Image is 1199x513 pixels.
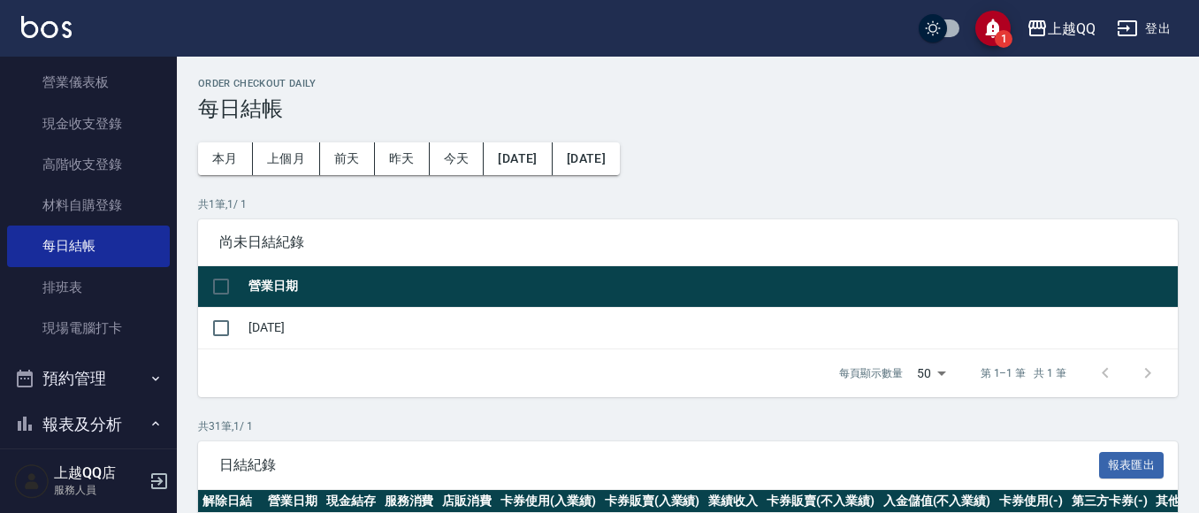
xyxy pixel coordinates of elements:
[839,365,903,381] p: 每頁顯示數量
[981,365,1066,381] p: 第 1–1 筆 共 1 筆
[7,185,170,226] a: 材料自購登錄
[54,482,144,498] p: 服務人員
[219,234,1157,251] span: 尚未日結紀錄
[438,490,496,513] th: 店販消費
[219,456,1099,474] span: 日結紀錄
[253,142,320,175] button: 上個月
[995,30,1012,48] span: 1
[600,490,705,513] th: 卡券販賣(入業績)
[1020,11,1103,47] button: 上越QQ
[14,463,50,499] img: Person
[244,266,1178,308] th: 營業日期
[198,490,263,513] th: 解除日結
[198,196,1178,212] p: 共 1 筆, 1 / 1
[704,490,762,513] th: 業績收入
[7,356,170,402] button: 預約管理
[7,226,170,266] a: 每日結帳
[320,142,375,175] button: 前天
[380,490,439,513] th: 服務消費
[879,490,996,513] th: 入金儲值(不入業績)
[198,418,1178,434] p: 共 31 筆, 1 / 1
[1067,490,1152,513] th: 第三方卡券(-)
[198,78,1178,89] h2: Order checkout daily
[484,142,552,175] button: [DATE]
[7,402,170,448] button: 報表及分析
[975,11,1011,46] button: save
[430,142,485,175] button: 今天
[1099,452,1165,479] button: 報表匯出
[21,16,72,38] img: Logo
[322,490,380,513] th: 現金結存
[198,142,253,175] button: 本月
[553,142,620,175] button: [DATE]
[263,490,322,513] th: 營業日期
[762,490,879,513] th: 卡券販賣(不入業績)
[7,103,170,144] a: 現金收支登錄
[7,308,170,348] a: 現場電腦打卡
[375,142,430,175] button: 昨天
[54,464,144,482] h5: 上越QQ店
[244,307,1178,348] td: [DATE]
[198,96,1178,121] h3: 每日結帳
[995,490,1067,513] th: 卡券使用(-)
[7,144,170,185] a: 高階收支登錄
[496,490,600,513] th: 卡券使用(入業績)
[1110,12,1178,45] button: 登出
[7,62,170,103] a: 營業儀表板
[1099,456,1165,472] a: 報表匯出
[1048,18,1096,40] div: 上越QQ
[7,267,170,308] a: 排班表
[910,349,952,397] div: 50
